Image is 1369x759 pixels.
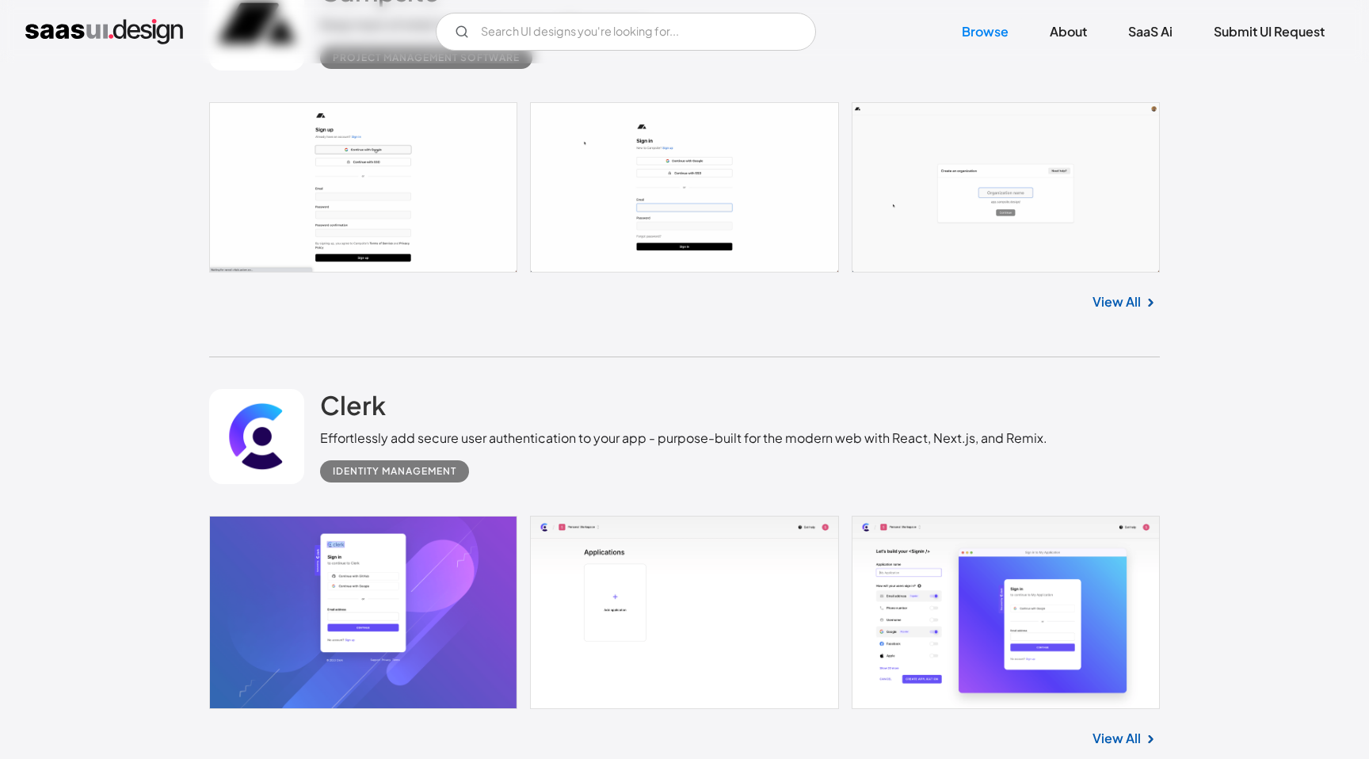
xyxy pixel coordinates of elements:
div: Identity Management [333,462,456,481]
a: Clerk [320,389,386,429]
h2: Clerk [320,389,386,421]
a: Submit UI Request [1195,14,1344,49]
a: View All [1093,292,1141,311]
input: Search UI designs you're looking for... [436,13,816,51]
form: Email Form [436,13,816,51]
a: View All [1093,729,1141,748]
a: SaaS Ai [1109,14,1192,49]
a: home [25,19,183,44]
a: About [1031,14,1106,49]
div: Effortlessly add secure user authentication to your app - purpose-built for the modern web with R... [320,429,1047,448]
a: Browse [943,14,1028,49]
